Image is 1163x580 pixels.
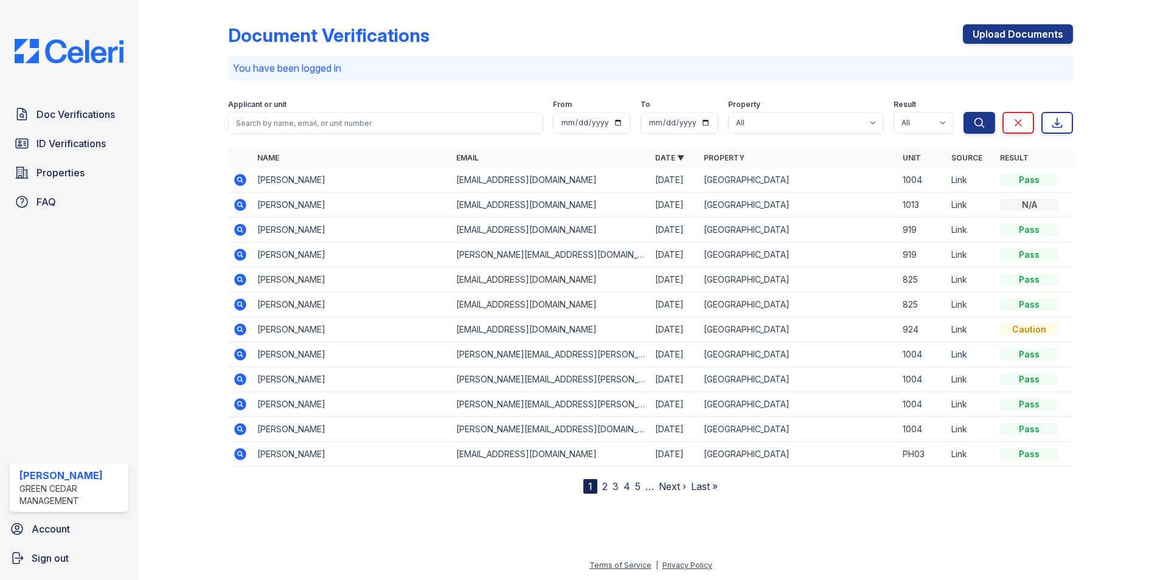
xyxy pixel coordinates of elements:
[451,218,650,243] td: [EMAIL_ADDRESS][DOMAIN_NAME]
[655,153,684,162] a: Date ▼
[691,480,718,492] a: Last »
[728,100,760,109] label: Property
[898,292,946,317] td: 825
[233,61,1068,75] p: You have been logged in
[650,243,699,268] td: [DATE]
[656,561,658,570] div: |
[650,218,699,243] td: [DATE]
[1000,398,1058,410] div: Pass
[1000,174,1058,186] div: Pass
[699,243,898,268] td: [GEOGRAPHIC_DATA]
[635,480,641,492] a: 5
[650,417,699,442] td: [DATE]
[451,392,650,417] td: [PERSON_NAME][EMAIL_ADDRESS][PERSON_NAME][DOMAIN_NAME]
[946,442,995,467] td: Link
[252,367,451,392] td: [PERSON_NAME]
[252,392,451,417] td: [PERSON_NAME]
[1000,348,1058,361] div: Pass
[451,367,650,392] td: [PERSON_NAME][EMAIL_ADDRESS][PERSON_NAME][DOMAIN_NAME]
[946,268,995,292] td: Link
[898,442,946,467] td: PH03
[19,483,123,507] div: Green Cedar Management
[36,136,106,151] span: ID Verifications
[898,243,946,268] td: 919
[699,367,898,392] td: [GEOGRAPHIC_DATA]
[645,479,654,494] span: …
[228,112,543,134] input: Search by name, email, or unit number
[252,218,451,243] td: [PERSON_NAME]
[252,168,451,193] td: [PERSON_NAME]
[1000,224,1058,236] div: Pass
[699,317,898,342] td: [GEOGRAPHIC_DATA]
[252,193,451,218] td: [PERSON_NAME]
[704,153,745,162] a: Property
[456,153,479,162] a: Email
[699,392,898,417] td: [GEOGRAPHIC_DATA]
[252,317,451,342] td: [PERSON_NAME]
[252,292,451,317] td: [PERSON_NAME]
[650,268,699,292] td: [DATE]
[613,480,619,492] a: 3
[451,317,650,342] td: [EMAIL_ADDRESS][DOMAIN_NAME]
[451,168,650,193] td: [EMAIL_ADDRESS][DOMAIN_NAME]
[946,243,995,268] td: Link
[1000,423,1058,435] div: Pass
[5,546,133,570] a: Sign out
[699,218,898,243] td: [GEOGRAPHIC_DATA]
[650,317,699,342] td: [DATE]
[10,190,128,214] a: FAQ
[10,102,128,126] a: Doc Verifications
[898,268,946,292] td: 825
[650,442,699,467] td: [DATE]
[650,342,699,367] td: [DATE]
[699,168,898,193] td: [GEOGRAPHIC_DATA]
[946,417,995,442] td: Link
[5,39,133,63] img: CE_Logo_Blue-a8612792a0a2168367f1c8372b55b34899dd931a85d93a1a3d3e32e68fde9ad4.png
[36,107,115,122] span: Doc Verifications
[5,517,133,541] a: Account
[1000,299,1058,311] div: Pass
[451,417,650,442] td: [PERSON_NAME][EMAIL_ADDRESS][DOMAIN_NAME]
[650,367,699,392] td: [DATE]
[252,243,451,268] td: [PERSON_NAME]
[252,342,451,367] td: [PERSON_NAME]
[1000,274,1058,286] div: Pass
[662,561,712,570] a: Privacy Policy
[946,392,995,417] td: Link
[659,480,686,492] a: Next ›
[898,342,946,367] td: 1004
[699,342,898,367] td: [GEOGRAPHIC_DATA]
[451,442,650,467] td: [EMAIL_ADDRESS][DOMAIN_NAME]
[1000,199,1058,211] div: N/A
[602,480,608,492] a: 2
[894,100,916,109] label: Result
[252,268,451,292] td: [PERSON_NAME]
[699,442,898,467] td: [GEOGRAPHIC_DATA]
[623,480,630,492] a: 4
[451,268,650,292] td: [EMAIL_ADDRESS][DOMAIN_NAME]
[1000,249,1058,261] div: Pass
[228,100,286,109] label: Applicant or unit
[451,193,650,218] td: [EMAIL_ADDRESS][DOMAIN_NAME]
[36,165,85,180] span: Properties
[946,218,995,243] td: Link
[898,218,946,243] td: 919
[898,317,946,342] td: 924
[19,468,123,483] div: [PERSON_NAME]
[451,243,650,268] td: [PERSON_NAME][EMAIL_ADDRESS][DOMAIN_NAME]
[898,367,946,392] td: 1004
[946,292,995,317] td: Link
[252,442,451,467] td: [PERSON_NAME]
[650,193,699,218] td: [DATE]
[583,479,597,494] div: 1
[10,161,128,185] a: Properties
[898,168,946,193] td: 1004
[699,417,898,442] td: [GEOGRAPHIC_DATA]
[946,317,995,342] td: Link
[898,392,946,417] td: 1004
[650,392,699,417] td: [DATE]
[699,292,898,317] td: [GEOGRAPHIC_DATA]
[553,100,572,109] label: From
[451,292,650,317] td: [EMAIL_ADDRESS][DOMAIN_NAME]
